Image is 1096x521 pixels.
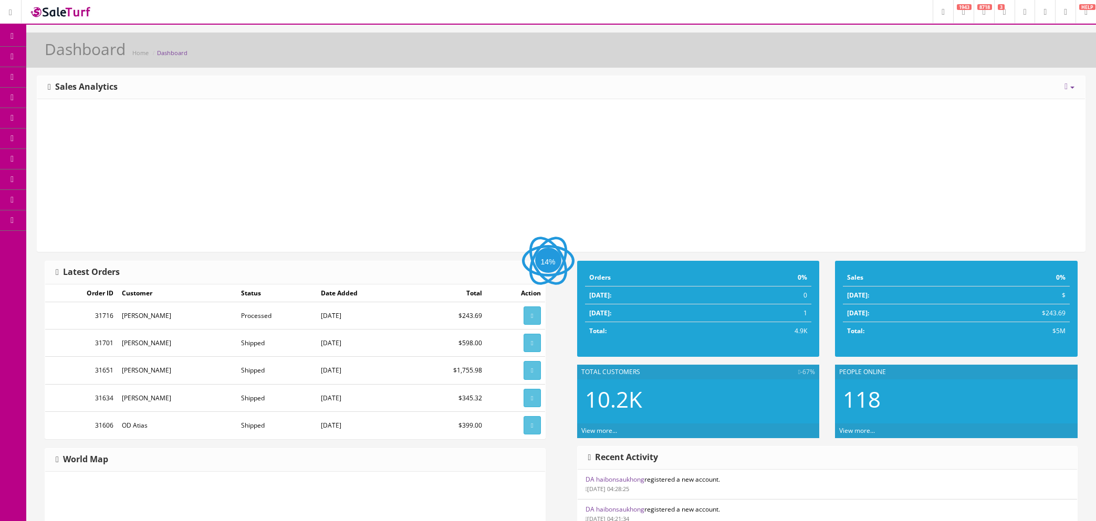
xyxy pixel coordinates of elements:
[45,357,118,384] td: 31651
[317,329,410,357] td: [DATE]
[45,411,118,439] td: 31606
[317,411,410,439] td: [DATE]
[237,284,317,302] td: Status
[317,302,410,329] td: [DATE]
[954,269,1070,286] td: 0%
[486,284,545,302] td: Action
[589,291,611,300] strong: [DATE]:
[317,357,410,384] td: [DATE]
[524,416,540,434] a: View
[719,286,811,304] td: 0
[524,361,540,379] a: View
[410,357,486,384] td: $1,755.98
[524,389,540,407] a: View
[45,284,118,302] td: Order ID
[586,475,644,484] a: DA haibonsaukhong
[719,269,811,286] td: 0%
[843,269,953,286] td: Sales
[317,384,410,411] td: [DATE]
[585,387,812,411] h2: 10.2K
[954,322,1070,340] td: $5M
[835,365,1078,379] div: People Online
[589,309,611,317] strong: [DATE]:
[45,329,118,357] td: 31701
[237,357,317,384] td: Shipped
[237,302,317,329] td: Processed
[719,322,811,340] td: 4.9K
[843,387,1070,411] h2: 118
[586,485,630,493] small: [DATE] 04:28:25
[524,306,540,325] a: View
[237,384,317,411] td: Shipped
[132,49,149,57] a: Home
[954,304,1070,322] td: $243.69
[237,329,317,357] td: Shipped
[977,4,992,10] span: 8718
[847,291,869,300] strong: [DATE]:
[847,326,864,335] strong: Total:
[410,284,486,302] td: Total
[410,411,486,439] td: $399.00
[578,470,1078,499] li: registered a new account.
[719,304,811,322] td: 1
[118,384,237,411] td: [PERSON_NAME]
[585,269,719,286] td: Orders
[957,4,972,10] span: 1943
[118,411,237,439] td: OD Atias
[577,365,820,379] div: Total Customers
[410,329,486,357] td: $598.00
[581,426,617,435] a: View more...
[29,5,92,19] img: SaleTurf
[118,284,237,302] td: Customer
[118,357,237,384] td: [PERSON_NAME]
[157,49,187,57] a: Dashboard
[847,309,869,317] strong: [DATE]:
[524,334,540,352] a: View
[45,384,118,411] td: 31634
[56,268,120,277] h3: Latest Orders
[237,411,317,439] td: Shipped
[56,455,108,464] h3: World Map
[1079,4,1095,10] span: HELP
[588,453,659,462] h3: Recent Activity
[589,326,607,335] strong: Total:
[45,302,118,329] td: 31716
[45,40,126,58] h1: Dashboard
[118,302,237,329] td: [PERSON_NAME]
[317,284,410,302] td: Date Added
[954,286,1070,304] td: $
[839,426,875,435] a: View more...
[586,505,644,514] a: DA haibonsaukhong
[410,302,486,329] td: $243.69
[798,367,815,377] span: -67%
[118,329,237,357] td: [PERSON_NAME]
[410,384,486,411] td: $345.32
[48,82,118,92] h3: Sales Analytics
[998,4,1005,10] span: 3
